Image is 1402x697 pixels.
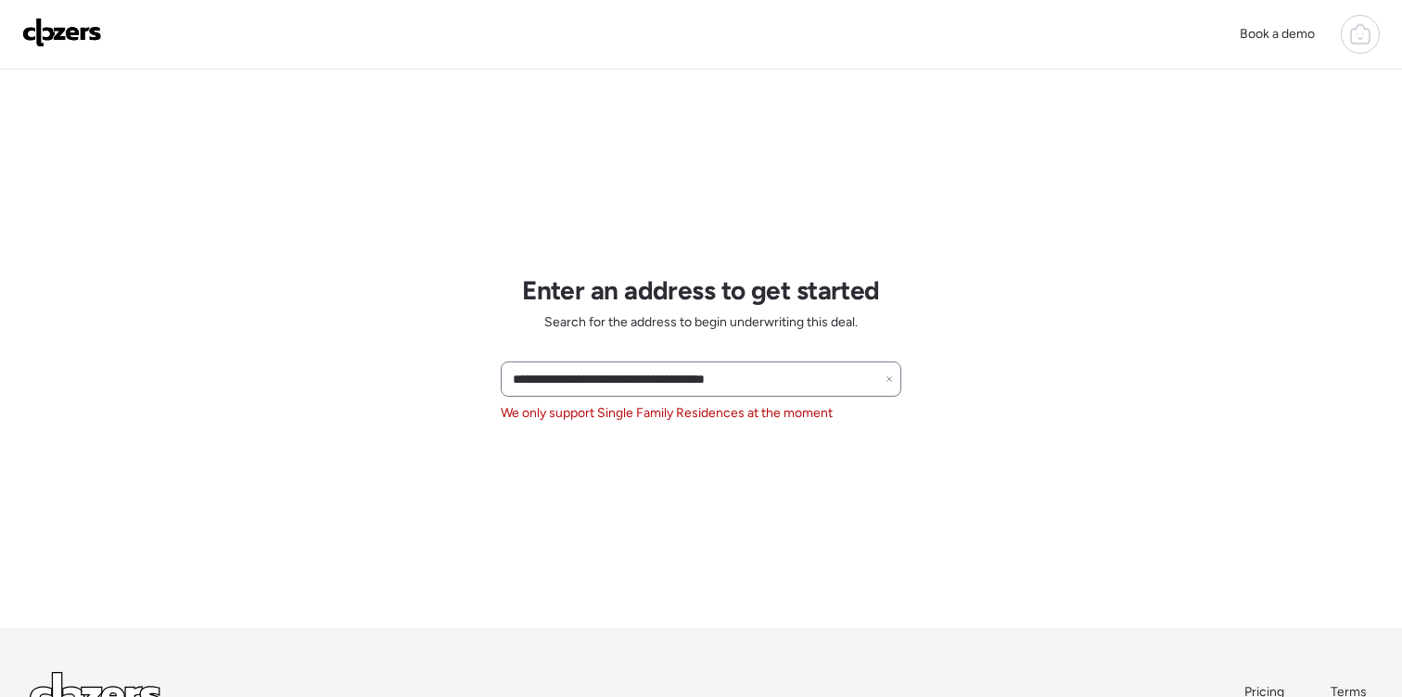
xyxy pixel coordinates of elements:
[1240,26,1315,42] span: Book a demo
[501,404,833,423] span: We only support Single Family Residences at the moment
[544,313,858,332] span: Search for the address to begin underwriting this deal.
[22,18,102,47] img: Logo
[522,274,880,306] h1: Enter an address to get started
